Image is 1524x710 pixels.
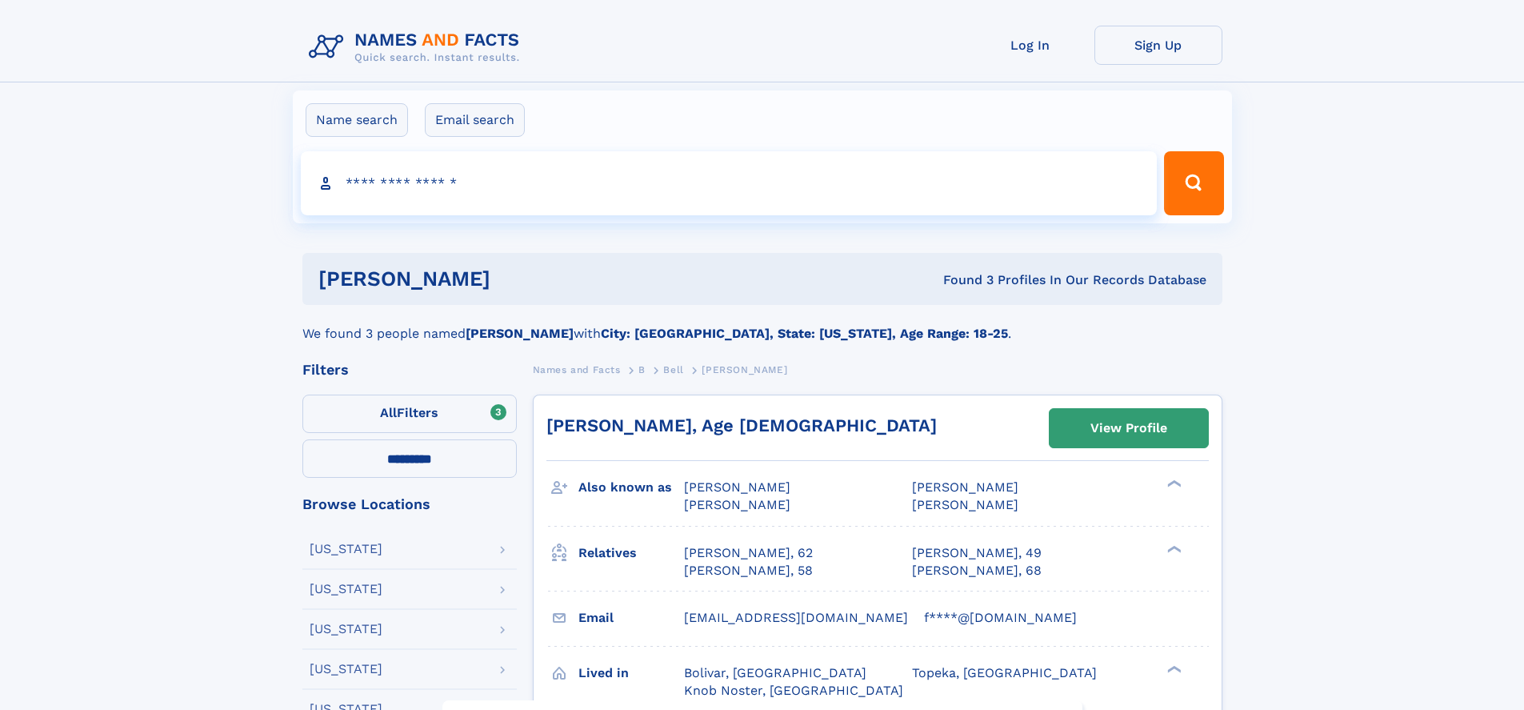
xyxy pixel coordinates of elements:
[684,610,908,625] span: [EMAIL_ADDRESS][DOMAIN_NAME]
[306,103,408,137] label: Name search
[663,364,683,375] span: Bell
[601,326,1008,341] b: City: [GEOGRAPHIC_DATA], State: [US_STATE], Age Range: 18-25
[1163,479,1182,489] div: ❯
[684,497,790,512] span: [PERSON_NAME]
[302,497,517,511] div: Browse Locations
[663,359,683,379] a: Bell
[466,326,574,341] b: [PERSON_NAME]
[912,544,1042,562] a: [PERSON_NAME], 49
[310,663,382,676] div: [US_STATE]
[318,269,717,289] h1: [PERSON_NAME]
[310,543,382,556] div: [US_STATE]
[546,415,937,435] a: [PERSON_NAME], Age [DEMOGRAPHIC_DATA]
[638,364,646,375] span: B
[702,364,787,375] span: [PERSON_NAME]
[1090,410,1167,447] div: View Profile
[1163,544,1182,554] div: ❯
[578,474,684,501] h3: Also known as
[533,359,621,379] a: Names and Facts
[302,395,517,433] label: Filters
[1163,664,1182,674] div: ❯
[578,660,684,687] h3: Lived in
[1050,409,1208,447] a: View Profile
[310,583,382,596] div: [US_STATE]
[966,26,1094,65] a: Log In
[578,604,684,632] h3: Email
[684,683,903,698] span: Knob Noster, [GEOGRAPHIC_DATA]
[1094,26,1222,65] a: Sign Up
[301,151,1158,215] input: search input
[302,26,533,69] img: Logo Names and Facts
[684,665,866,680] span: Bolivar, [GEOGRAPHIC_DATA]
[684,479,790,495] span: [PERSON_NAME]
[425,103,525,137] label: Email search
[912,665,1097,680] span: Topeka, [GEOGRAPHIC_DATA]
[380,405,397,420] span: All
[1164,151,1223,215] button: Search Button
[684,562,813,580] a: [PERSON_NAME], 58
[302,363,517,377] div: Filters
[912,479,1018,495] span: [PERSON_NAME]
[302,305,1222,343] div: We found 3 people named with .
[912,562,1042,580] a: [PERSON_NAME], 68
[578,540,684,567] h3: Relatives
[684,544,813,562] a: [PERSON_NAME], 62
[717,271,1206,289] div: Found 3 Profiles In Our Records Database
[912,497,1018,512] span: [PERSON_NAME]
[638,359,646,379] a: B
[310,623,382,636] div: [US_STATE]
